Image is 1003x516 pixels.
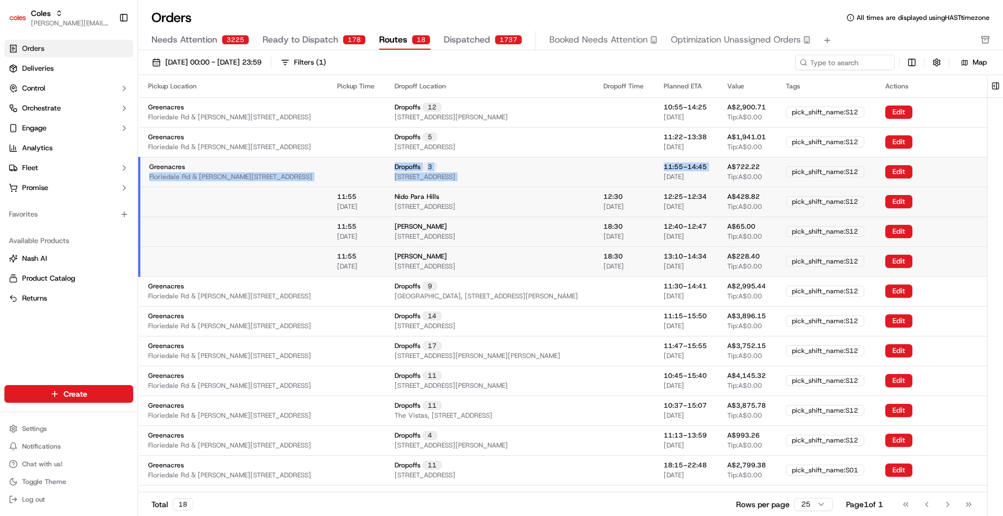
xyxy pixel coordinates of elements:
[337,252,356,261] span: 11:55
[423,282,437,291] div: 9
[423,103,442,112] div: 12
[423,371,442,380] div: 11
[4,60,133,77] a: Deliveries
[885,255,912,268] button: Edit
[603,202,624,211] span: [DATE]
[98,171,120,180] span: [DATE]
[395,322,455,330] span: [STREET_ADDRESS]
[89,213,182,233] a: 💻API Documentation
[444,33,490,46] span: Dispatched
[727,133,766,141] span: A$1,941.01
[22,273,75,283] span: Product Catalog
[148,411,311,420] span: Floriedale Rd & [PERSON_NAME][STREET_ADDRESS]
[337,262,358,271] span: [DATE]
[727,192,760,201] span: A$428.82
[337,222,356,231] span: 11:55
[148,491,184,499] span: Greenacres
[148,401,184,410] span: Greenacres
[337,202,358,211] span: [DATE]
[664,103,707,112] span: 10:55 – 14:25
[664,252,707,261] span: 13:10 – 14:34
[664,262,684,271] span: [DATE]
[395,411,492,420] span: The Vistas, [STREET_ADDRESS]
[23,106,43,125] img: 1756434665150-4e636765-6d04-44f2-b13a-1d7bbed723a0
[885,464,912,477] button: Edit
[4,119,133,137] button: Engage
[727,202,762,211] span: Tip: A$0.00
[786,315,864,327] div: pick_shift_name:S12
[727,431,760,440] span: A$993.26
[664,143,684,151] span: [DATE]
[22,143,52,153] span: Analytics
[795,55,895,70] input: Type to search
[379,33,407,46] span: Routes
[664,282,707,291] span: 11:30 – 14:41
[549,33,648,46] span: Booked Needs Attention
[276,55,331,70] button: Filters(1)
[9,273,129,283] a: Product Catalog
[4,159,133,177] button: Fleet
[664,162,707,171] span: 11:55 – 14:45
[148,431,184,440] span: Greenacres
[4,99,133,117] button: Orchestrate
[727,222,755,231] span: A$65.00
[727,312,766,320] span: A$3,896.15
[22,123,46,133] span: Engage
[786,286,864,297] div: pick_shift_name:S12
[846,499,883,510] div: Page 1 of 1
[148,461,184,470] span: Greenacres
[31,8,51,19] span: Coles
[423,312,442,320] div: 14
[727,252,760,261] span: A$228.40
[148,371,184,380] span: Greenacres
[495,35,522,45] div: 1737
[727,103,766,112] span: A$2,900.71
[423,461,442,470] div: 11
[603,82,646,91] div: Dropoff Time
[147,55,266,70] button: [DATE] 00:00 - [DATE] 23:59
[786,82,868,91] div: Tags
[316,57,326,67] span: ( 1 )
[885,314,912,328] button: Edit
[423,162,437,171] div: 3
[148,103,184,112] span: Greenacres
[727,471,762,480] span: Tip: A$0.00
[786,405,864,416] div: pick_shift_name:S12
[148,82,319,91] div: Pickup Location
[148,113,311,122] span: Floriedale Rd & [PERSON_NAME][STREET_ADDRESS]
[148,341,184,350] span: Greenacres
[148,292,311,301] span: Floriedale Rd & [PERSON_NAME][STREET_ADDRESS]
[11,144,74,152] div: Past conversations
[727,172,762,181] span: Tip: A$0.00
[22,424,47,433] span: Settings
[149,172,312,181] span: Floriedale Rd & [PERSON_NAME][STREET_ADDRESS]
[395,312,421,320] span: Dropoffs
[149,162,185,171] span: Greenacres
[885,404,912,417] button: Edit
[9,254,129,264] a: Nash AI
[4,40,133,57] a: Orders
[664,312,707,320] span: 11:15 – 15:50
[78,244,134,252] a: Powered byPylon
[786,136,864,148] div: pick_shift_name:S12
[11,44,201,62] p: Welcome 👋
[423,431,437,440] div: 4
[603,252,623,261] span: 18:30
[973,57,987,67] span: Map
[727,162,760,171] span: A$722.22
[222,35,249,45] div: 3225
[885,135,912,149] button: Edit
[148,471,311,480] span: Floriedale Rd & [PERSON_NAME][STREET_ADDRESS]
[22,64,54,73] span: Deliveries
[885,165,912,178] button: Edit
[664,351,684,360] span: [DATE]
[664,461,707,470] span: 18:15 – 22:48
[148,441,311,450] span: Floriedale Rd & [PERSON_NAME][STREET_ADDRESS]
[395,192,439,201] span: Nido Para Hills
[664,341,707,350] span: 11:47 – 15:55
[671,33,801,46] span: Optimization Unassigned Orders
[395,232,455,241] span: [STREET_ADDRESS]
[343,35,366,45] div: 178
[395,341,421,350] span: Dropoffs
[786,435,864,446] div: pick_shift_name:S12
